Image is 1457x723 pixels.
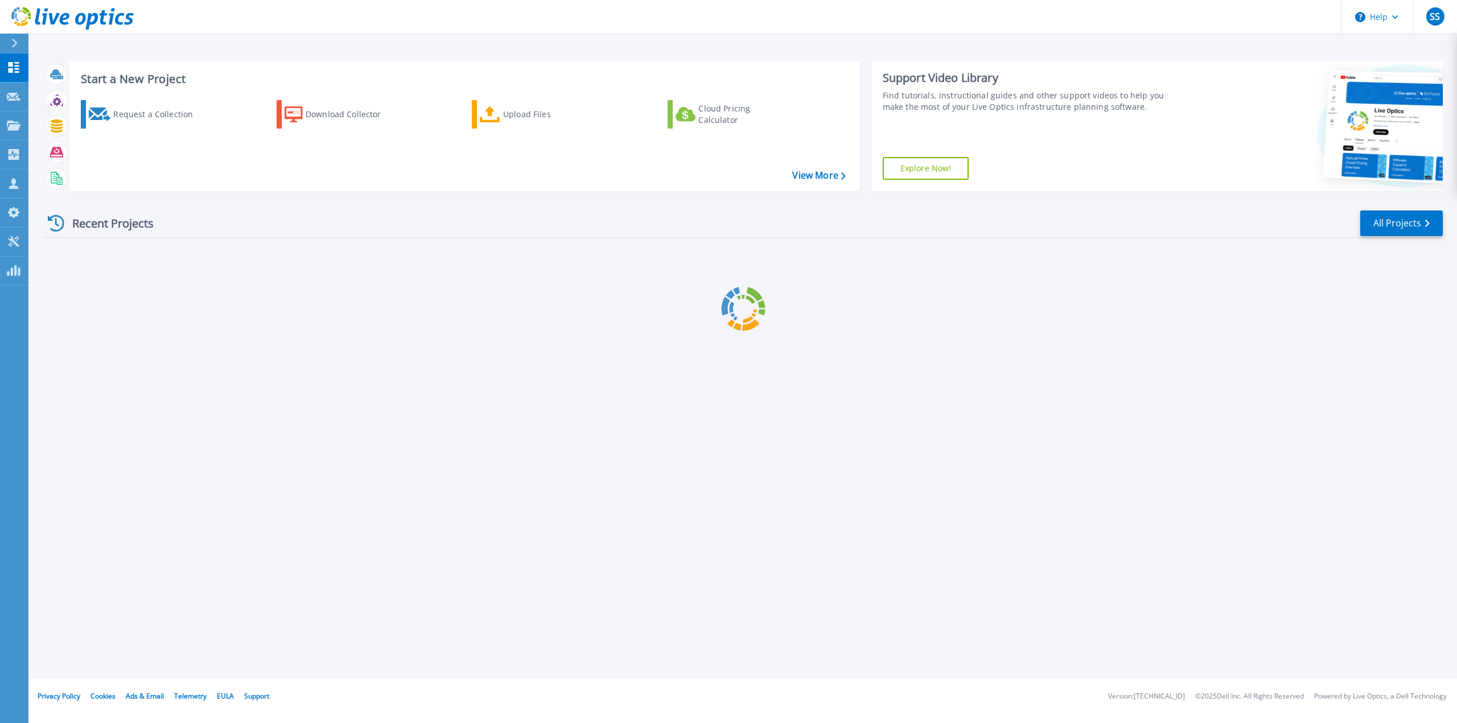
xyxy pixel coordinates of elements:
div: Upload Files [503,103,594,126]
li: Powered by Live Optics, a Dell Technology [1314,693,1447,700]
div: Find tutorials, instructional guides and other support videos to help you make the most of your L... [883,90,1178,113]
a: Cookies [90,691,116,701]
span: SS [1430,12,1440,21]
a: Explore Now! [883,157,969,180]
a: Support [244,691,269,701]
a: Telemetry [174,691,207,701]
div: Recent Projects [44,209,169,237]
div: Support Video Library [883,71,1178,85]
li: © 2025 Dell Inc. All Rights Reserved [1195,693,1304,700]
div: Download Collector [306,103,397,126]
a: Request a Collection [81,100,208,129]
a: Upload Files [472,100,599,129]
a: View More [792,170,845,181]
div: Request a Collection [113,103,204,126]
li: Version: [TECHNICAL_ID] [1108,693,1185,700]
a: Ads & Email [126,691,164,701]
a: All Projects [1360,210,1443,236]
h3: Start a New Project [81,73,845,85]
a: Cloud Pricing Calculator [668,100,795,129]
div: Cloud Pricing Calculator [698,103,789,126]
a: Privacy Policy [38,691,80,701]
a: Download Collector [277,100,404,129]
a: EULA [217,691,234,701]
